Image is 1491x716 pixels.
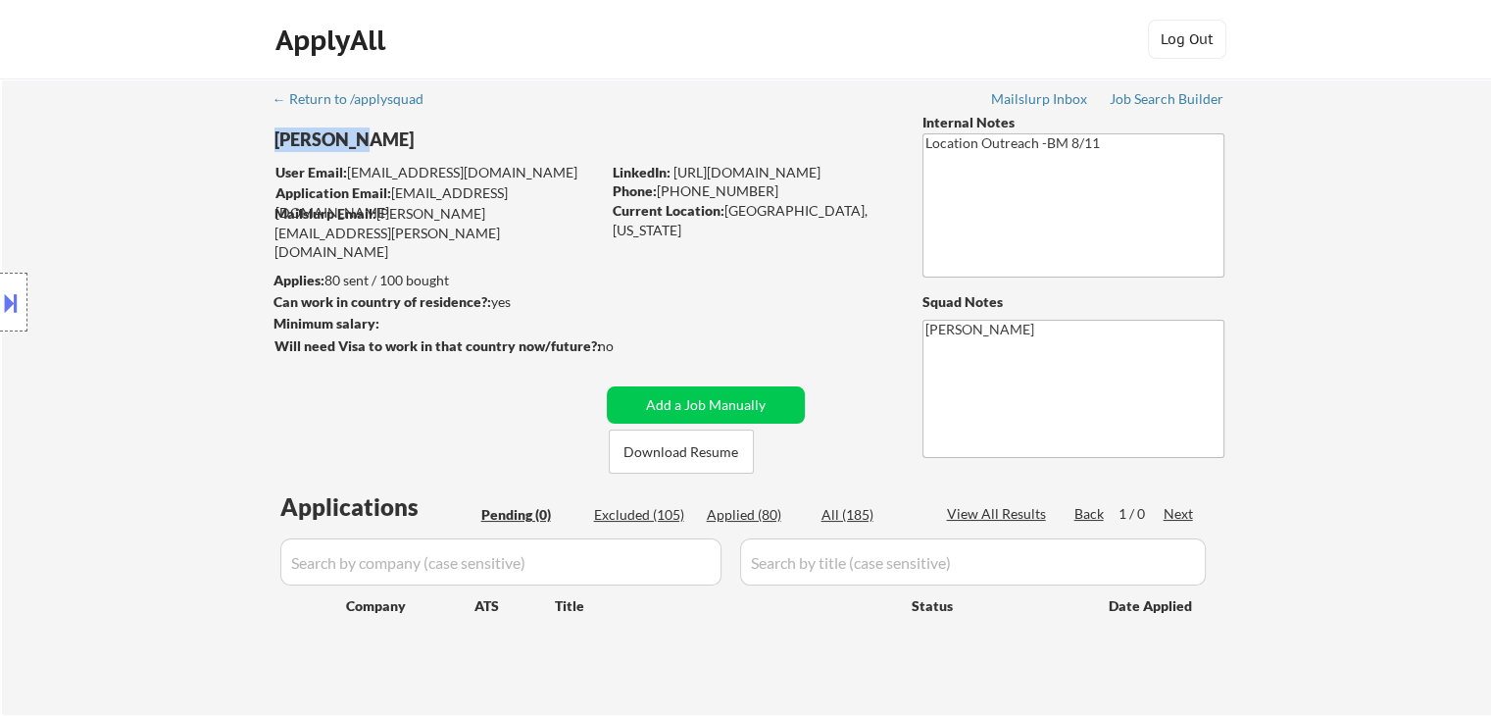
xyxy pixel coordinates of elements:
[274,204,600,262] div: [PERSON_NAME][EMAIL_ADDRESS][PERSON_NAME][DOMAIN_NAME]
[613,182,657,199] strong: Phone:
[555,596,893,616] div: Title
[922,292,1224,312] div: Squad Notes
[607,386,805,424] button: Add a Job Manually
[947,504,1052,524] div: View All Results
[1074,504,1106,524] div: Back
[274,337,601,354] strong: Will need Visa to work in that country now/future?:
[273,292,594,312] div: yes
[609,430,754,474] button: Download Resume
[273,271,600,290] div: 80 sent / 100 bought
[474,596,555,616] div: ATS
[275,163,600,182] div: [EMAIL_ADDRESS][DOMAIN_NAME]
[991,92,1089,106] div: Mailslurp Inbox
[922,113,1224,132] div: Internal Notes
[280,538,721,586] input: Search by company (case sensitive)
[1110,92,1224,106] div: Job Search Builder
[1148,20,1226,59] button: Log Out
[274,128,677,152] div: [PERSON_NAME]
[707,505,805,525] div: Applied (80)
[273,91,442,111] a: ← Return to /applysquad
[613,202,724,219] strong: Current Location:
[1110,91,1224,111] a: Job Search Builder
[1118,504,1164,524] div: 1 / 0
[1164,504,1195,524] div: Next
[275,24,391,57] div: ApplyAll
[280,495,474,519] div: Applications
[273,293,491,310] strong: Can work in country of residence?:
[1109,596,1195,616] div: Date Applied
[673,164,820,180] a: [URL][DOMAIN_NAME]
[273,92,442,106] div: ← Return to /applysquad
[991,91,1089,111] a: Mailslurp Inbox
[598,336,654,356] div: no
[821,505,919,525] div: All (185)
[912,588,1080,623] div: Status
[481,505,579,525] div: Pending (0)
[346,596,474,616] div: Company
[594,505,692,525] div: Excluded (105)
[613,164,671,180] strong: LinkedIn:
[740,538,1206,586] input: Search by title (case sensitive)
[613,201,890,239] div: [GEOGRAPHIC_DATA], [US_STATE]
[613,181,890,201] div: [PHONE_NUMBER]
[275,183,600,222] div: [EMAIL_ADDRESS][DOMAIN_NAME]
